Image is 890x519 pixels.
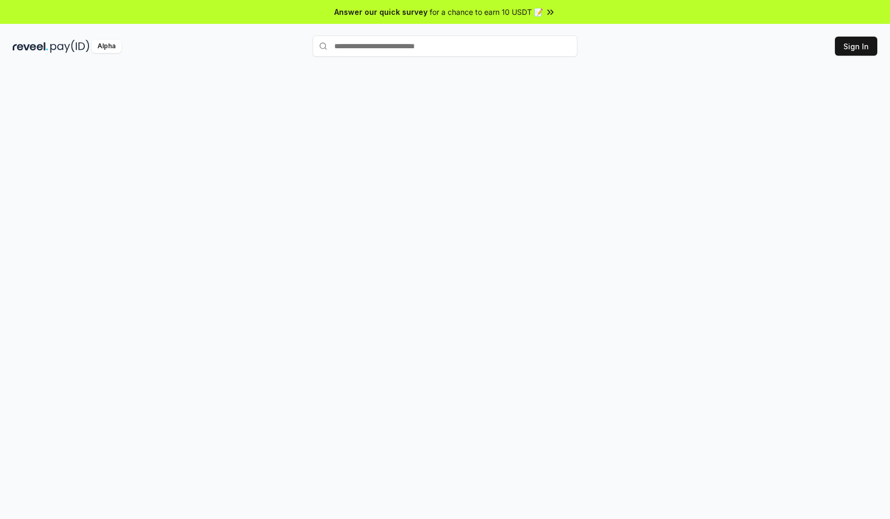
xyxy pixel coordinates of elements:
[835,37,877,56] button: Sign In
[92,40,121,53] div: Alpha
[334,6,428,17] span: Answer our quick survey
[13,40,48,53] img: reveel_dark
[50,40,90,53] img: pay_id
[430,6,543,17] span: for a chance to earn 10 USDT 📝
